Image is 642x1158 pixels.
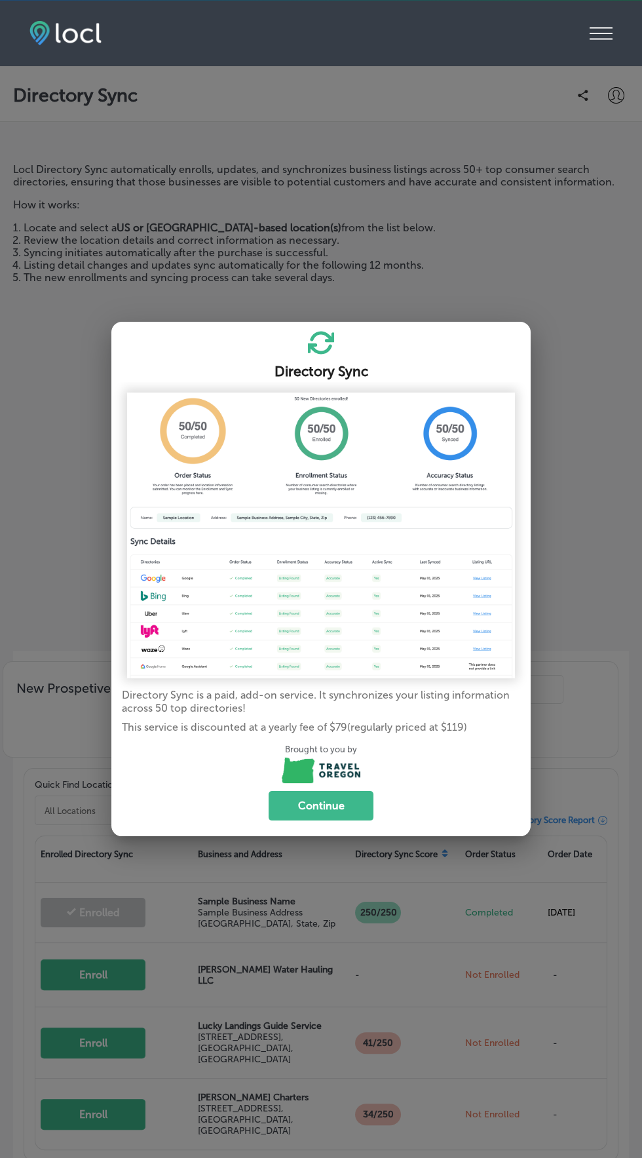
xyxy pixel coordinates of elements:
img: fda3e92497d09a02dc62c9cd864e3231.png [29,21,102,45]
img: Travel Oregon [282,758,360,783]
p: This service is discounted at a yearly fee of $ 79 (regularly priced at $ 119 ) [122,721,520,734]
p: Directory Sync is a paid, add-on service. It synchronizes your listing information across 50 top ... [122,689,520,715]
h2: Directory Sync [127,364,515,380]
img: 6b39a55ac02f35a9d866cd7ece76c9a6.png [127,393,515,678]
button: Continue [269,791,373,820]
p: Brought to you by [122,744,520,754]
